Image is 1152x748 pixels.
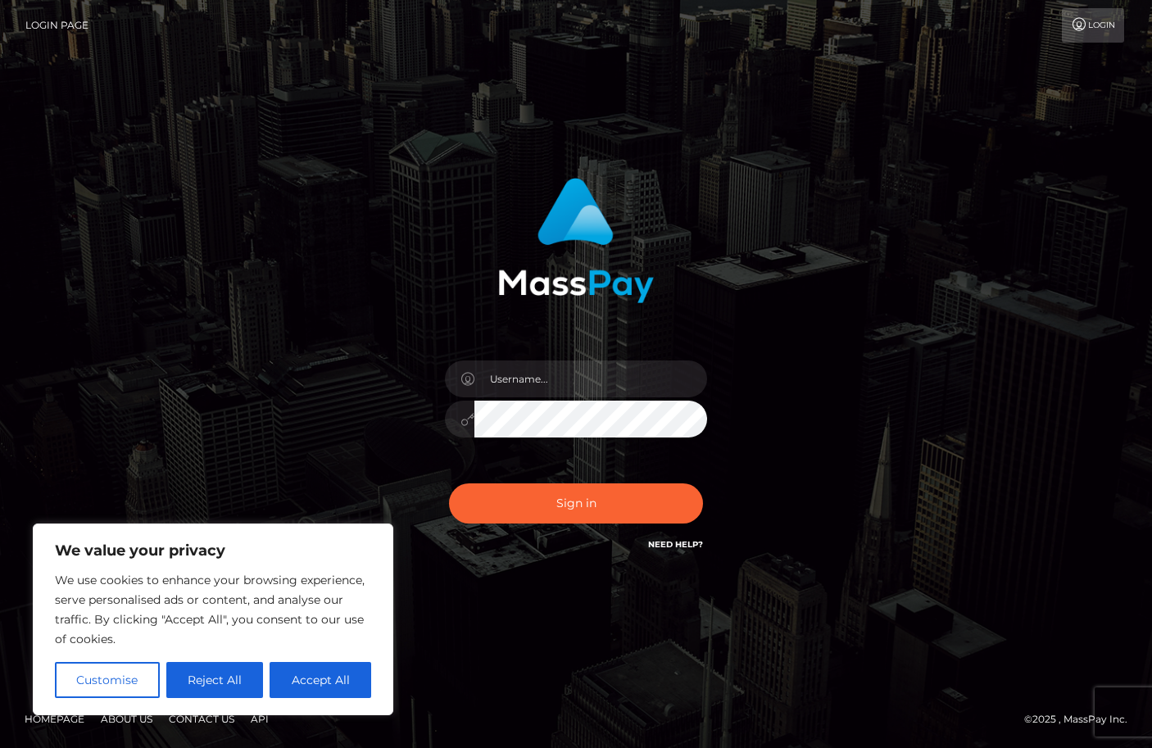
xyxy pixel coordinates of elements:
[162,706,241,732] a: Contact Us
[648,539,703,550] a: Need Help?
[18,706,91,732] a: Homepage
[1062,8,1124,43] a: Login
[449,483,703,524] button: Sign in
[474,360,707,397] input: Username...
[1024,710,1140,728] div: © 2025 , MassPay Inc.
[55,662,160,698] button: Customise
[25,8,88,43] a: Login Page
[55,570,371,649] p: We use cookies to enhance your browsing experience, serve personalised ads or content, and analys...
[55,541,371,560] p: We value your privacy
[33,524,393,715] div: We value your privacy
[94,706,159,732] a: About Us
[498,178,654,303] img: MassPay Login
[270,662,371,698] button: Accept All
[244,706,275,732] a: API
[166,662,264,698] button: Reject All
